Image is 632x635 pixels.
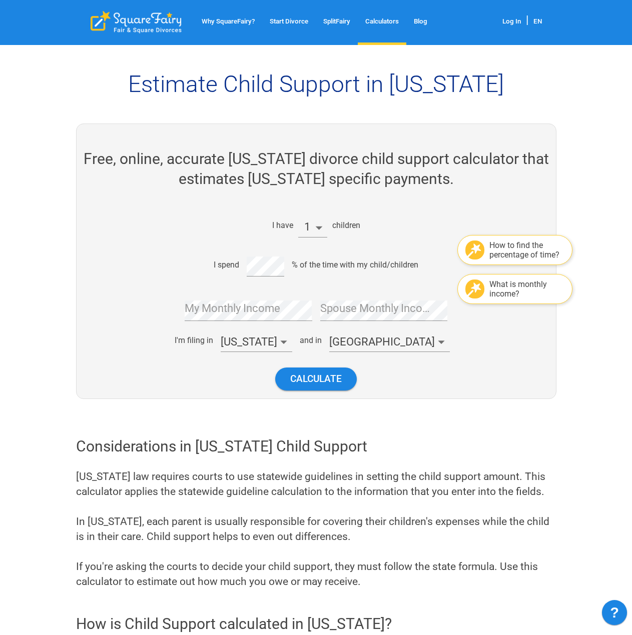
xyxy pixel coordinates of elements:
a: Why SquareFairy? [194,16,262,27]
a: Calculators [358,16,406,27]
div: [US_STATE] law requires courts to use statewide guidelines in setting the child support amount. T... [76,469,556,589]
div: [GEOGRAPHIC_DATA] [329,332,450,352]
div: [US_STATE] [221,332,292,352]
a: SplitFairy [316,16,358,27]
div: SquareFairy Logo [91,11,182,33]
div: I'm filing in [175,335,213,345]
div: children [332,220,360,230]
iframe: JSD widget [597,595,632,635]
div: 1 [298,217,327,237]
div: EN [533,15,542,27]
div: % of the time with my child/children [292,260,418,269]
a: Start Divorce [262,16,316,27]
a: Log In [502,17,521,25]
div: Considerations in [US_STATE] Child Support [76,436,556,456]
div: I have [272,220,293,230]
h1: Estimate Child Support in [US_STATE] [76,70,556,98]
div: I spend [214,260,239,269]
a: Blog [406,16,435,27]
button: Calculate [275,367,357,390]
h2: Free, online, accurate [US_STATE] divorce child support calculator that estimates [US_STATE] spec... [77,149,556,189]
div: How to find the percentage of time? [489,240,564,259]
span: | [521,13,533,26]
div: and in [300,335,322,345]
div: How is Child Support calculated in [US_STATE]? [76,614,556,634]
div: What is monthly income? [489,279,564,298]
